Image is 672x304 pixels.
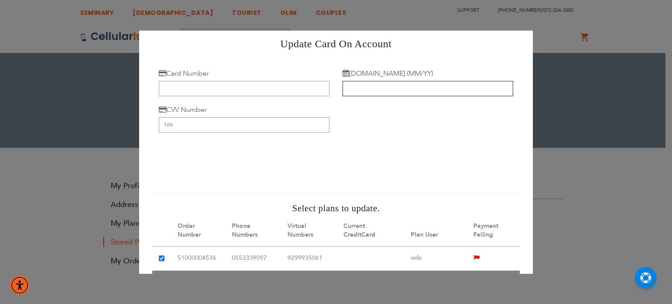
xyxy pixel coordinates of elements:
label: [DOMAIN_NAME] (MM/YY) [343,69,433,78]
th: Virtual Numbers [281,215,337,246]
iframe: reCAPTCHA [159,143,292,178]
div: Accessibility Menu [10,276,29,295]
th: Payment Failing [467,215,520,246]
h2: Update Card On Account [146,36,526,51]
th: Phone Numbers [225,215,281,246]
td: wife [404,247,467,270]
th: Current CreditCard [337,215,404,246]
th: Plan User [404,215,467,246]
label: Card Number [159,69,209,78]
td: 51000004536 [171,247,225,270]
h4: Select plans to update. [152,202,520,215]
td: 0553339097 [225,247,281,270]
th: Order Number [171,215,225,246]
label: CVV Number [159,105,206,115]
td: 9299935061 [281,247,337,270]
